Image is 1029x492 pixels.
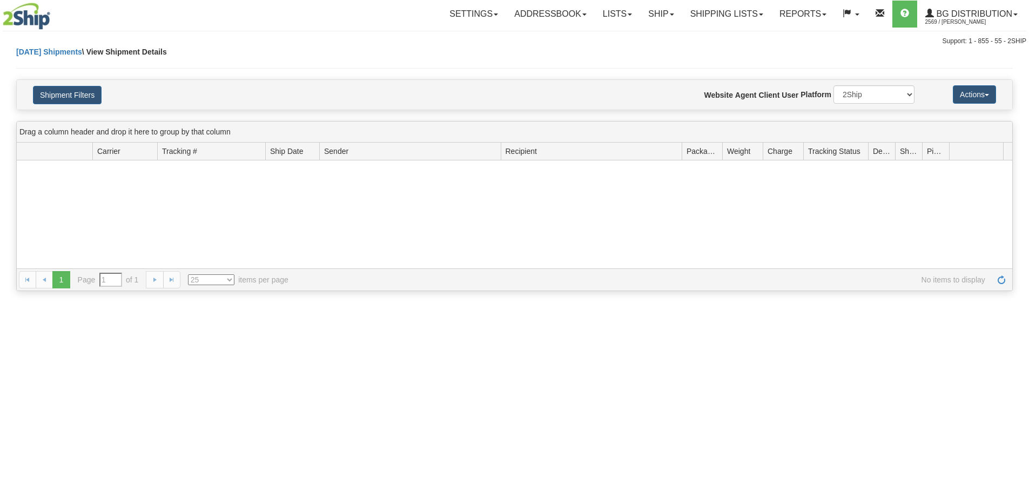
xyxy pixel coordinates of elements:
label: Platform [801,89,831,100]
span: Packages [687,146,718,157]
span: Shipment Issues [900,146,918,157]
a: Settings [441,1,506,28]
a: Lists [595,1,640,28]
label: Website [704,90,733,100]
a: [DATE] Shipments [16,48,82,56]
span: Tracking Status [808,146,860,157]
span: Pickup Status [927,146,945,157]
button: Actions [953,85,996,104]
label: Agent [735,90,757,100]
a: Refresh [993,271,1010,288]
span: Page of 1 [78,273,139,287]
a: Reports [771,1,835,28]
span: 2569 / [PERSON_NAME] [925,17,1006,28]
button: Shipment Filters [33,86,102,104]
label: User [782,90,798,100]
span: \ View Shipment Details [82,48,167,56]
span: Charge [768,146,792,157]
div: grid grouping header [17,122,1012,143]
span: Recipient [506,146,537,157]
a: Addressbook [506,1,595,28]
span: items per page [188,274,288,285]
a: Shipping lists [682,1,771,28]
span: Delivery Status [873,146,891,157]
span: Sender [324,146,348,157]
a: Ship [640,1,682,28]
a: BG Distribution 2569 / [PERSON_NAME] [917,1,1026,28]
div: Support: 1 - 855 - 55 - 2SHIP [3,37,1026,46]
span: BG Distribution [934,9,1012,18]
img: logo2569.jpg [3,3,50,30]
span: Weight [727,146,750,157]
span: Ship Date [270,146,303,157]
span: Tracking # [162,146,197,157]
span: 1 [52,271,70,288]
span: Carrier [97,146,120,157]
label: Client [758,90,779,100]
span: No items to display [304,274,985,285]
